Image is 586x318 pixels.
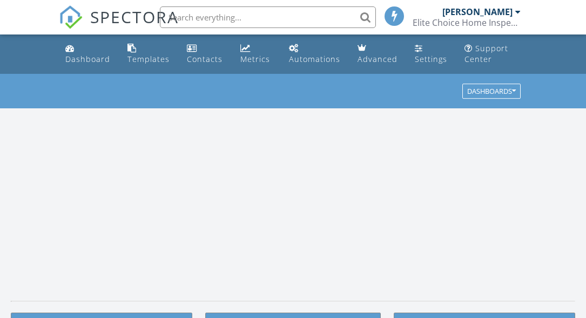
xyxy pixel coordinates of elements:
a: Templates [123,39,174,70]
a: Support Center [460,39,525,70]
div: Advanced [358,54,398,64]
img: The Best Home Inspection Software - Spectora [59,5,83,29]
a: Advanced [353,39,402,70]
input: Search everything... [160,6,376,28]
div: [PERSON_NAME] [442,6,513,17]
button: Dashboards [462,84,521,99]
a: Dashboard [61,39,114,70]
div: Settings [415,54,447,64]
div: Metrics [240,54,270,64]
a: Settings [410,39,452,70]
span: SPECTORA [90,5,179,28]
div: Dashboards [467,88,516,95]
div: Elite Choice Home Inspections [413,17,521,28]
a: Metrics [236,39,277,70]
a: Contacts [183,39,227,70]
div: Dashboard [65,54,110,64]
div: Support Center [464,43,508,64]
a: SPECTORA [59,15,179,37]
div: Automations [289,54,340,64]
a: Automations (Basic) [285,39,345,70]
div: Contacts [187,54,223,64]
div: Templates [127,54,170,64]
